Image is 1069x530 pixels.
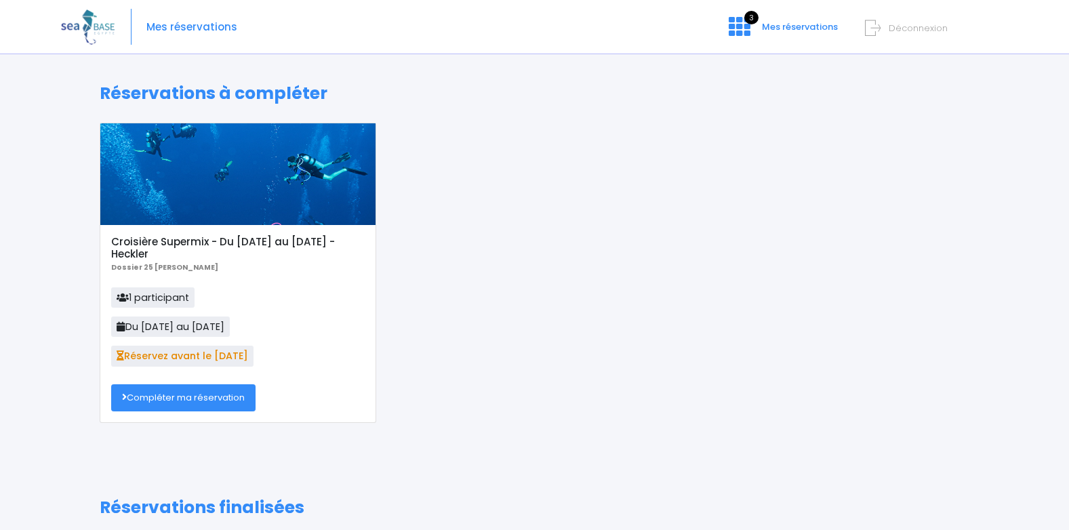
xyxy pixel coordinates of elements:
span: Mes réservations [762,20,838,33]
span: Réservez avant le [DATE] [111,346,254,366]
span: Déconnexion [889,22,948,35]
span: 3 [744,11,759,24]
h1: Réservations finalisées [100,497,969,518]
span: 1 participant [111,287,195,308]
h5: Croisière Supermix - Du [DATE] au [DATE] - Heckler [111,236,364,260]
span: Du [DATE] au [DATE] [111,317,230,337]
a: Compléter ma réservation [111,384,256,411]
a: 3 Mes réservations [718,25,846,38]
h1: Réservations à compléter [100,83,969,104]
b: Dossier 25 [PERSON_NAME] [111,262,218,272]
